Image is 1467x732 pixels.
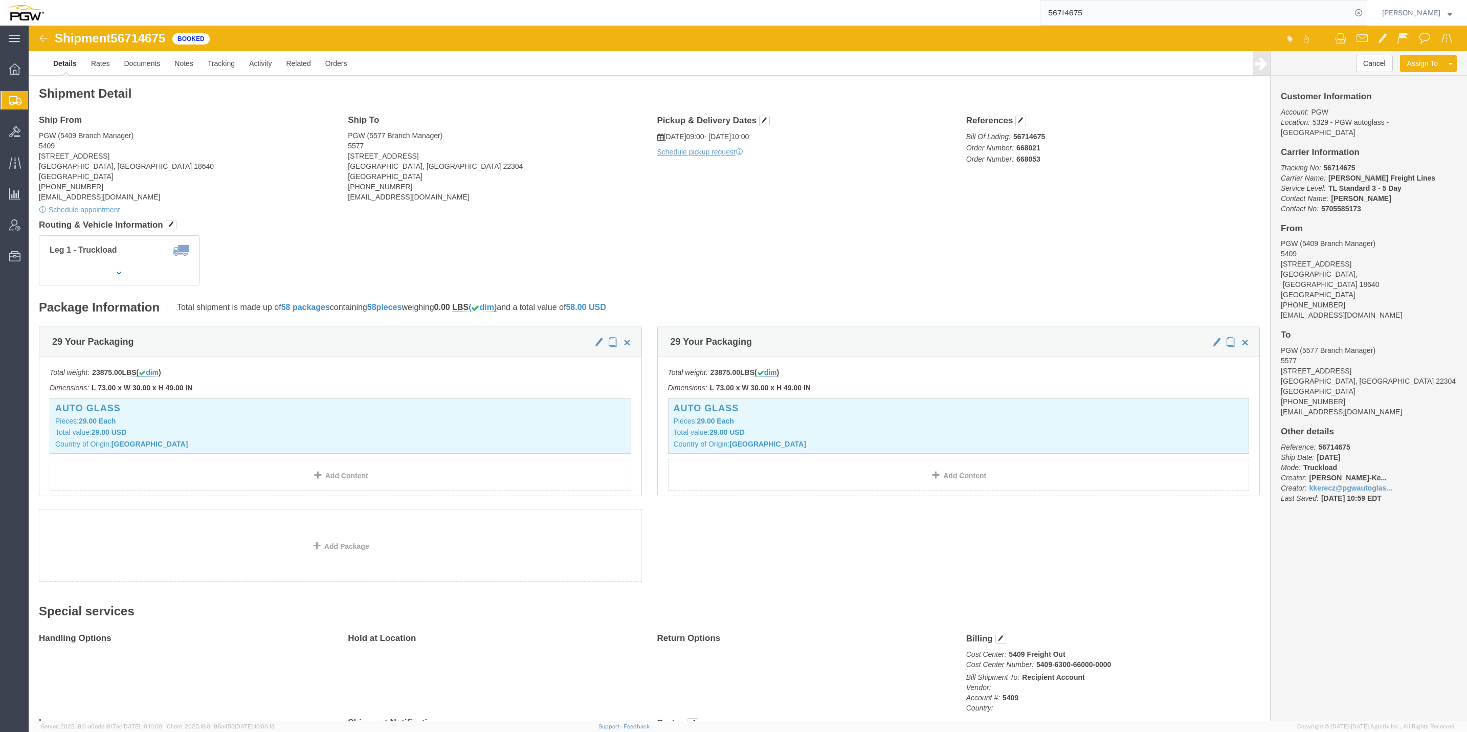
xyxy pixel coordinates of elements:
span: Copyright © [DATE]-[DATE] Agistix Inc., All Rights Reserved [1297,722,1455,731]
span: Client: 2025.18.0-198a450 [167,723,275,729]
a: Support [598,723,624,729]
button: [PERSON_NAME] [1382,7,1453,19]
img: logo [7,5,44,20]
span: [DATE] 10:10:00 [122,723,162,729]
span: Ksenia Gushchina-Kerecz [1382,7,1440,18]
iframe: FS Legacy Container [29,26,1467,721]
a: Feedback [624,723,650,729]
span: [DATE] 10:06:13 [235,723,275,729]
input: Search for shipment number, reference number [1040,1,1351,25]
span: Server: 2025.18.0-a0edd1917ac [41,723,162,729]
